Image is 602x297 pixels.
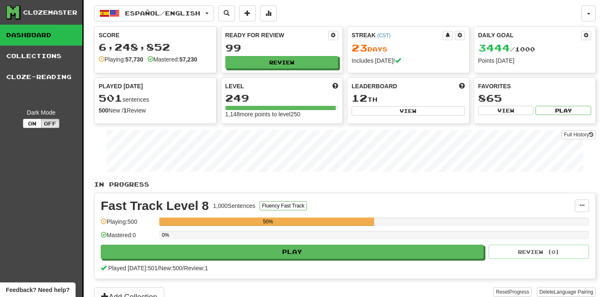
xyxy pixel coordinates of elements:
span: / [158,265,159,271]
div: Clozemaster [23,8,77,17]
div: Includes [DATE]! [352,56,465,65]
strong: 500 [99,107,108,114]
span: Review: 1 [184,265,208,271]
div: Playing: [99,55,143,64]
span: Progress [509,289,529,295]
button: DeleteLanguage Pairing [537,287,596,297]
span: Open feedback widget [6,286,69,294]
div: Favorites [478,82,592,90]
span: 23 [352,42,367,54]
button: More stats [260,5,277,21]
a: Full History [561,130,596,139]
div: sentences [99,93,212,104]
div: th [352,93,465,104]
div: Points [DATE] [478,56,592,65]
div: Score [99,31,212,39]
button: ResetProgress [493,287,531,297]
span: Played [DATE] [99,82,143,90]
strong: 57,730 [125,56,143,63]
div: 6,248,852 [99,42,212,52]
span: New: 500 [159,265,182,271]
button: View [352,106,465,115]
button: Review (0) [489,245,589,259]
button: Fluency Fast Track [260,201,307,210]
strong: 57,230 [179,56,197,63]
div: Playing: 500 [101,218,155,231]
span: Leaderboard [352,82,397,90]
div: 99 [225,43,339,53]
button: Search sentences [218,5,235,21]
div: 865 [478,93,592,103]
div: Fast Track Level 8 [101,200,209,212]
div: 249 [225,93,339,103]
span: 501 [99,92,122,104]
button: Add sentence to collection [239,5,256,21]
span: 12 [352,92,367,104]
span: Español / English [125,10,200,17]
div: Daily Goal [478,31,582,40]
div: Streak [352,31,443,39]
div: Dark Mode [6,108,76,117]
button: Play [536,106,591,115]
button: View [478,106,534,115]
strong: 1 [123,107,127,114]
button: Off [41,119,59,128]
div: Day s [352,43,465,54]
span: 3444 [478,42,510,54]
span: Played [DATE]: 501 [108,265,158,271]
span: / 1000 [478,46,535,53]
span: / [182,265,184,271]
button: Play [101,245,484,259]
div: 50% [162,218,374,226]
span: This week in points, UTC [459,82,465,90]
div: New / Review [99,106,212,115]
span: Level [225,82,244,90]
div: Ready for Review [225,31,329,39]
div: 1,148 more points to level 250 [225,110,339,118]
button: Review [225,56,339,69]
button: Español/English [94,5,214,21]
button: On [23,119,41,128]
p: In Progress [94,180,596,189]
span: Score more points to level up [332,82,338,90]
a: (CST) [377,33,390,38]
div: Mastered: 0 [101,231,155,245]
div: Mastered: [148,55,197,64]
span: Language Pairing [554,289,593,295]
div: 1,000 Sentences [213,202,255,210]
